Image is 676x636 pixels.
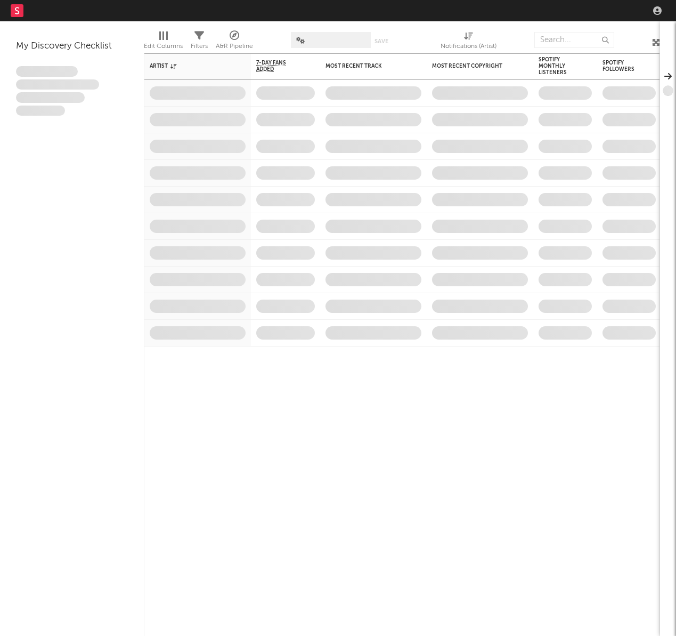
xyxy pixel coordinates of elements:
div: A&R Pipeline [216,40,253,53]
div: Notifications (Artist) [441,40,496,53]
span: Integer aliquet in purus et [16,79,99,90]
div: Edit Columns [144,27,183,58]
div: Artist [150,63,230,69]
div: Most Recent Copyright [432,63,512,69]
span: Aliquam viverra [16,106,65,116]
span: 7-Day Fans Added [256,60,299,73]
span: Praesent ac interdum [16,92,85,103]
div: Filters [191,40,208,53]
div: Spotify Followers [602,60,640,73]
div: Edit Columns [144,40,183,53]
div: Filters [191,27,208,58]
input: Search... [534,32,614,48]
div: Most Recent Track [325,63,405,69]
div: Notifications (Artist) [441,27,496,58]
div: My Discovery Checklist [16,40,128,53]
span: Lorem ipsum dolor [16,66,78,77]
div: Spotify Monthly Listeners [539,57,576,76]
button: Save [374,38,388,44]
div: A&R Pipeline [216,27,253,58]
